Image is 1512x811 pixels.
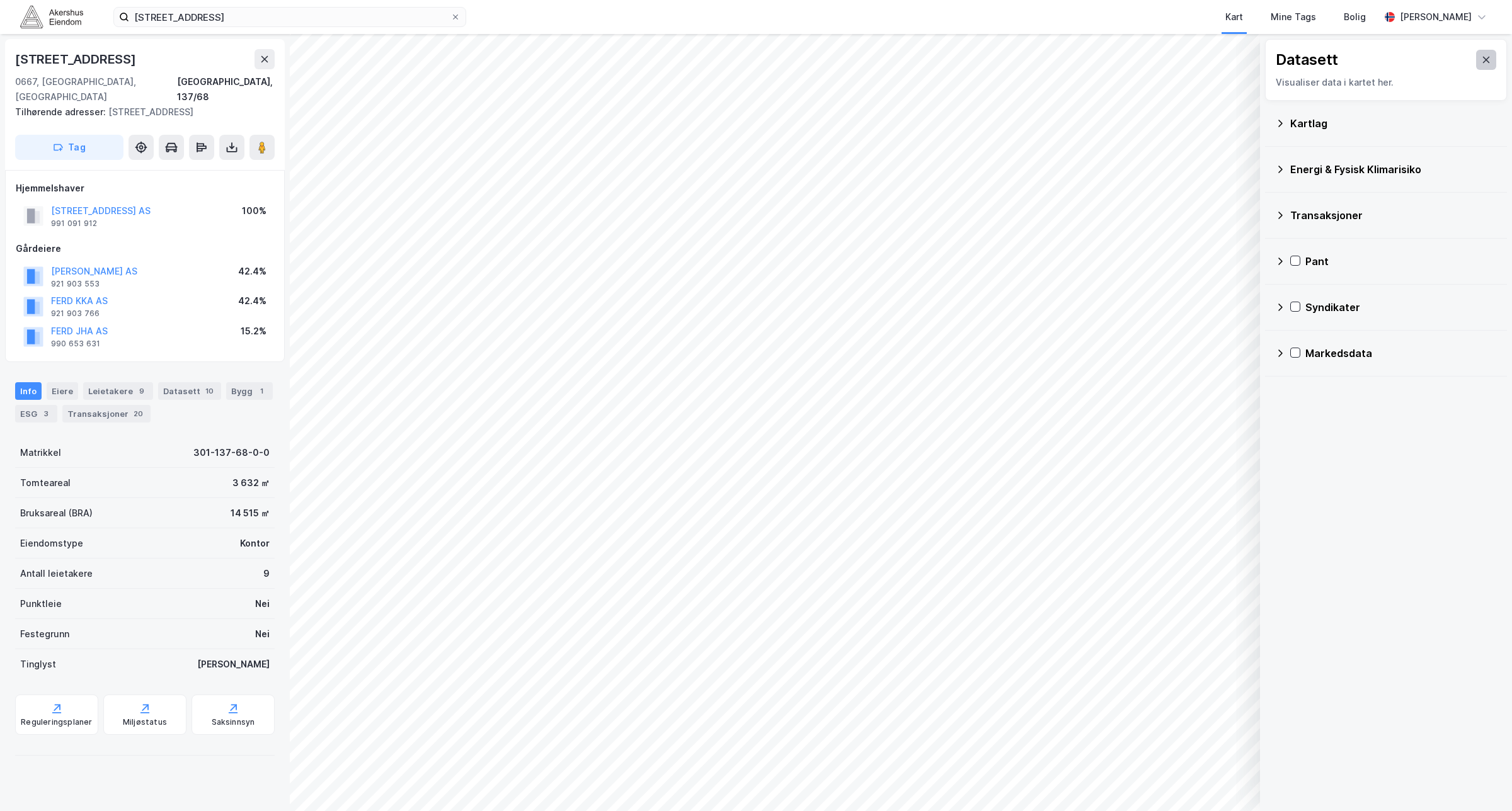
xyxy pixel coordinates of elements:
div: Nei [255,596,270,611]
div: 3 632 ㎡ [232,475,270,491]
div: 0667, [GEOGRAPHIC_DATA], [GEOGRAPHIC_DATA] [15,74,177,105]
div: 14 515 ㎡ [231,506,270,521]
div: Pant [1305,254,1497,269]
div: 20 [131,407,146,420]
div: Eiendomstype [20,536,83,551]
div: Energi & Fysisk Klimarisiko [1290,162,1497,177]
div: [STREET_ADDRESS] [15,105,265,120]
div: Matrikkel [20,445,61,460]
div: 3 [40,407,52,420]
div: Bygg [226,382,273,400]
div: 9 [135,385,148,397]
img: akershus-eiendom-logo.9091f326c980b4bce74ccdd9f866810c.svg [20,6,83,28]
div: Gårdeiere [16,241,274,256]
div: Tinglyst [20,657,56,672]
div: 921 903 766 [51,309,100,319]
div: Punktleie [20,596,62,611]
div: Markedsdata [1305,346,1497,361]
div: 990 653 631 [51,339,100,349]
div: Transaksjoner [62,405,151,423]
div: Bruksareal (BRA) [20,506,93,521]
div: Eiere [47,382,78,400]
div: 100% [242,203,266,218]
div: Antall leietakere [20,566,93,581]
div: Leietakere [83,382,153,400]
div: Nei [255,627,270,642]
div: Kartlag [1290,116,1497,131]
div: 991 091 912 [51,218,97,229]
div: Miljøstatus [123,717,167,727]
div: [GEOGRAPHIC_DATA], 137/68 [177,74,275,105]
div: [PERSON_NAME] [1400,9,1472,25]
div: Datasett [1276,50,1338,70]
div: Saksinnsyn [212,717,255,727]
div: Hjemmelshaver [16,181,274,196]
iframe: Chat Widget [1449,751,1512,811]
div: Info [15,382,42,400]
div: Mine Tags [1271,9,1316,25]
div: 921 903 553 [51,279,100,289]
div: [STREET_ADDRESS] [15,49,139,69]
div: Kontrollprogram for chat [1449,751,1512,811]
div: Kontor [240,536,270,551]
div: Festegrunn [20,627,69,642]
div: 9 [263,566,270,581]
span: Tilhørende adresser: [15,106,108,117]
div: Reguleringsplaner [21,717,92,727]
button: Tag [15,135,123,160]
div: 10 [203,385,216,397]
input: Søk på adresse, matrikkel, gårdeiere, leietakere eller personer [129,8,450,26]
div: 15.2% [241,324,266,339]
div: Tomteareal [20,475,71,491]
div: 42.4% [238,264,266,279]
div: Bolig [1344,9,1366,25]
div: ESG [15,405,57,423]
div: 301-137-68-0-0 [193,445,270,460]
div: Datasett [158,382,221,400]
div: Kart [1225,9,1243,25]
div: Visualiser data i kartet her. [1276,75,1496,90]
div: [PERSON_NAME] [197,657,270,672]
div: 1 [255,385,268,397]
div: Transaksjoner [1290,208,1497,223]
div: Syndikater [1305,300,1497,315]
div: 42.4% [238,293,266,309]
